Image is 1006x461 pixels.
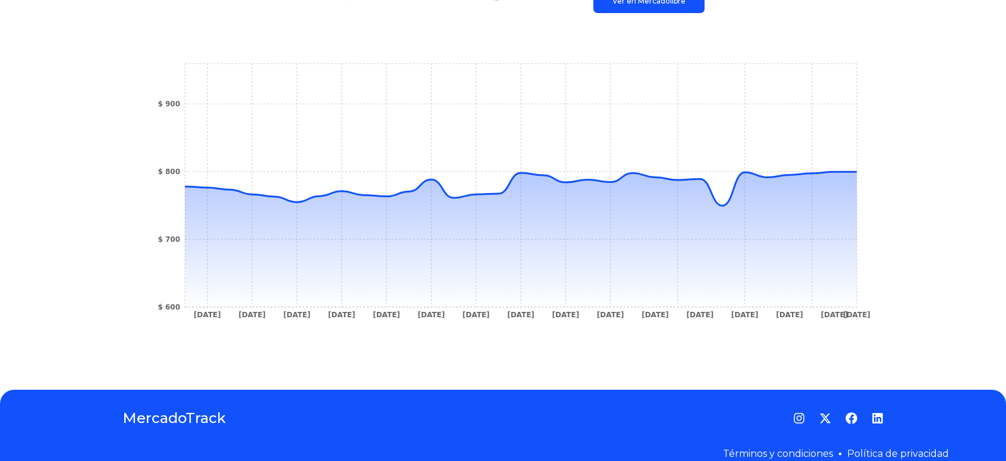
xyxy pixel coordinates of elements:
a: Términos y condiciones [723,448,833,459]
tspan: [DATE] [194,311,221,319]
a: LinkedIn [872,412,884,424]
tspan: [DATE] [776,311,803,319]
tspan: [DATE] [686,311,713,319]
tspan: [DATE] [463,311,490,319]
tspan: [DATE] [507,311,535,319]
tspan: [DATE] [373,311,400,319]
tspan: $ 900 [158,100,180,108]
a: Twitter [819,412,831,424]
tspan: [DATE] [417,311,445,319]
tspan: [DATE] [238,311,266,319]
tspan: [DATE] [820,311,848,319]
tspan: [DATE] [731,311,759,319]
tspan: $ 600 [158,303,180,311]
tspan: [DATE] [597,311,624,319]
tspan: [DATE] [552,311,579,319]
a: Política de privacidad [847,448,949,459]
tspan: [DATE] [642,311,669,319]
a: MercadoTrack [122,409,226,428]
a: Instagram [793,412,805,424]
a: Facebook [845,412,857,424]
tspan: $ 800 [158,168,180,176]
tspan: $ 700 [158,235,180,244]
tspan: [DATE] [328,311,356,319]
tspan: [DATE] [843,311,870,319]
tspan: [DATE] [283,311,310,319]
